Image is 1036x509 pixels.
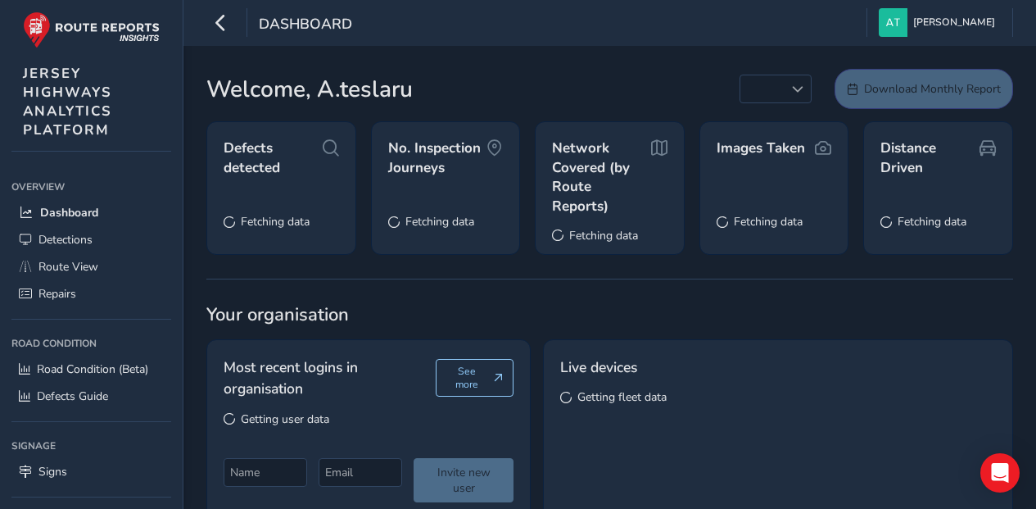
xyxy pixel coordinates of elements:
[38,259,98,275] span: Route View
[38,464,67,479] span: Signs
[23,64,112,139] span: JERSEY HIGHWAYS ANALYTICS PLATFORM
[11,226,171,253] a: Detections
[206,302,1013,327] span: Your organisation
[38,232,93,248] span: Detections
[11,175,171,199] div: Overview
[224,357,436,400] span: Most recent logins in organisation
[224,139,323,177] span: Defects detected
[405,214,474,230] span: Fetching data
[259,14,352,37] span: Dashboard
[11,253,171,280] a: Route View
[879,8,1001,37] button: [PERSON_NAME]
[388,139,487,177] span: No. Inspection Journeys
[11,199,171,226] a: Dashboard
[898,214,966,230] span: Fetching data
[560,357,637,378] span: Live devices
[206,72,413,107] span: Welcome, A.teslaru
[980,453,1020,493] div: Open Intercom Messenger
[717,139,805,158] span: Images Taken
[913,8,995,37] span: [PERSON_NAME]
[23,11,160,48] img: rr logo
[319,458,402,487] input: Email
[11,434,171,458] div: Signage
[436,359,514,397] button: See more
[37,389,108,404] span: Defects Guide
[11,356,171,383] a: Road Condition (Beta)
[577,389,667,405] span: Getting fleet data
[37,361,148,377] span: Road Condition (Beta)
[38,286,76,302] span: Repairs
[11,383,171,410] a: Defects Guide
[552,139,651,216] span: Network Covered (by Route Reports)
[446,365,487,391] span: See more
[241,214,310,230] span: Fetching data
[40,205,98,220] span: Dashboard
[11,280,171,307] a: Repairs
[734,214,803,230] span: Fetching data
[880,139,979,177] span: Distance Driven
[569,228,638,243] span: Fetching data
[11,331,171,356] div: Road Condition
[241,411,329,427] span: Getting user data
[11,458,171,485] a: Signs
[879,8,907,37] img: diamond-layout
[224,458,307,487] input: Name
